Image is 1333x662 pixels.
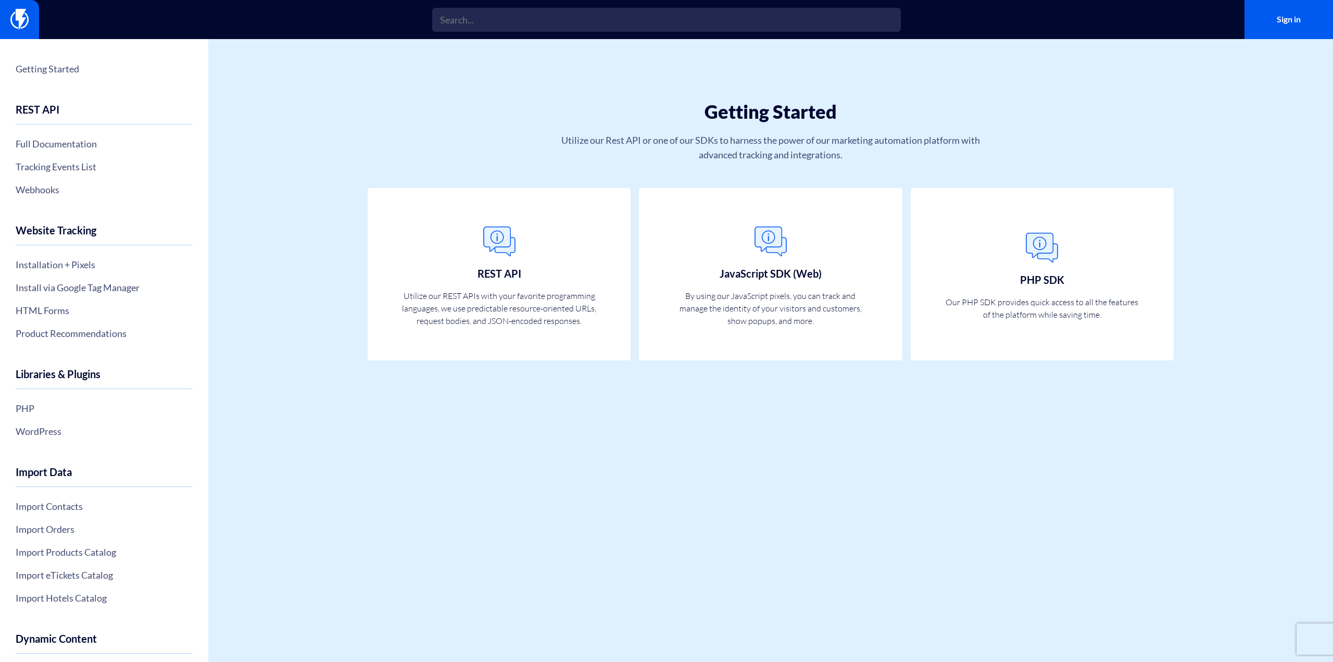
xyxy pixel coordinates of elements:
[16,633,193,654] h4: Dynamic Content
[16,543,193,561] a: Import Products Catalog
[1020,274,1064,285] h3: PHP SDK
[16,399,193,417] a: PHP
[16,60,193,78] a: Getting Started
[750,221,791,263] img: General.png
[911,188,1174,360] a: PHP SDK Our PHP SDK provides quick access to all the features of the platform while saving time.
[16,224,193,245] h4: Website Tracking
[543,133,999,162] p: Utilize our Rest API or one of our SDKs to harness the power of our marketing automation platform...
[16,324,193,342] a: Product Recommendations
[944,296,1141,321] p: Our PHP SDK provides quick access to all the features of the platform while saving time.
[16,566,193,584] a: Import eTickets Catalog
[639,188,902,360] a: JavaScript SDK (Web) By using our JavaScript pixels, you can track and manage the identity of you...
[16,497,193,515] a: Import Contacts
[400,290,598,327] p: Utilize our REST APIs with your favorite programming languages, we use predictable resource-orien...
[479,221,520,263] img: General.png
[16,104,193,124] h4: REST API
[16,422,193,440] a: WordPress
[391,102,1151,122] h1: Getting Started
[16,589,193,607] a: Import Hotels Catalog
[672,290,870,327] p: By using our JavaScript pixels, you can track and manage the identity of your visitors and custom...
[477,268,521,279] h3: REST API
[1021,227,1063,269] img: General.png
[16,368,193,389] h4: Libraries & Plugins
[16,466,193,487] h4: Import Data
[368,188,631,360] a: REST API Utilize our REST APIs with your favorite programming languages, we use predictable resou...
[16,158,193,176] a: Tracking Events List
[16,135,193,153] a: Full Documentation
[16,520,193,538] a: Import Orders
[720,268,822,279] h3: JavaScript SDK (Web)
[16,181,193,198] a: Webhooks
[432,8,901,32] input: Search...
[16,256,193,273] a: Installation + Pixels
[16,302,193,319] a: HTML Forms
[16,279,193,296] a: Install via Google Tag Manager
